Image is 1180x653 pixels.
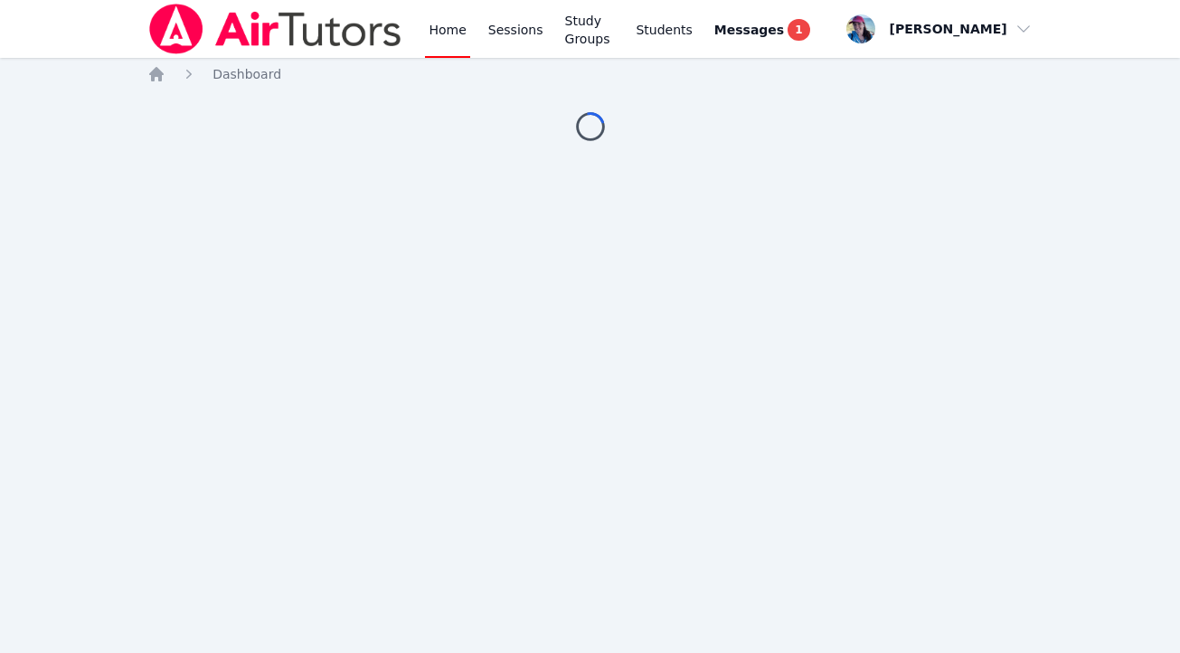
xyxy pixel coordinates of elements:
[788,19,809,41] span: 1
[714,21,784,39] span: Messages
[212,67,281,81] span: Dashboard
[147,4,403,54] img: Air Tutors
[212,65,281,83] a: Dashboard
[147,65,1033,83] nav: Breadcrumb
